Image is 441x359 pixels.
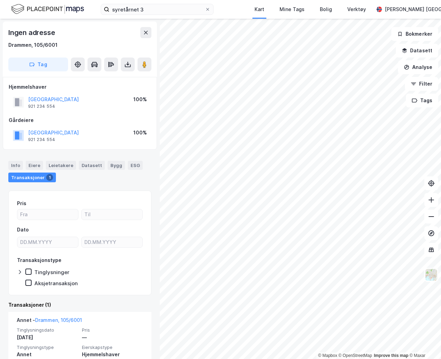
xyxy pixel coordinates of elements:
[133,129,147,137] div: 100%
[8,41,58,49] div: Drammen, 105/6001
[82,237,142,247] input: DD.MM.YYYY
[17,209,78,220] input: Fra
[28,104,55,109] div: 921 234 554
[17,344,78,350] span: Tinglysningstype
[82,350,143,359] div: Hjemmelshaver
[46,161,76,170] div: Leietakere
[406,326,441,359] iframe: Chat Widget
[8,58,68,71] button: Tag
[17,350,78,359] div: Annet
[391,27,438,41] button: Bokmerker
[280,5,305,14] div: Mine Tags
[8,173,56,182] div: Transaksjoner
[82,209,142,220] input: Til
[35,317,82,323] a: Drammen, 105/6001
[320,5,332,14] div: Bolig
[17,256,61,264] div: Transaksjonstype
[255,5,264,14] div: Kart
[396,44,438,58] button: Datasett
[17,333,78,342] div: [DATE]
[128,161,143,170] div: ESG
[17,237,78,247] input: DD.MM.YYYY
[34,280,78,287] div: Aksjetransaksjon
[109,4,205,15] input: Søk på adresse, matrikkel, gårdeiere, leietakere eller personer
[82,327,143,333] span: Pris
[46,174,53,181] div: 1
[425,268,438,281] img: Z
[406,94,438,107] button: Tags
[133,95,147,104] div: 100%
[17,226,29,234] div: Dato
[82,333,143,342] div: —
[405,77,438,91] button: Filter
[8,161,23,170] div: Info
[79,161,105,170] div: Datasett
[11,3,84,15] img: logo.f888ab2527a4732fd821a326f86c7f29.svg
[398,60,438,74] button: Analyse
[9,116,151,124] div: Gårdeiere
[9,83,151,91] div: Hjemmelshaver
[339,353,372,358] a: OpenStreetMap
[318,353,337,358] a: Mapbox
[17,199,26,208] div: Pris
[82,344,143,350] span: Eierskapstype
[8,27,56,38] div: Ingen adresse
[26,161,43,170] div: Eiere
[406,326,441,359] div: Kontrollprogram for chat
[108,161,125,170] div: Bygg
[17,316,82,327] div: Annet -
[374,353,408,358] a: Improve this map
[347,5,366,14] div: Verktøy
[34,269,69,275] div: Tinglysninger
[8,301,151,309] div: Transaksjoner (1)
[28,137,55,142] div: 921 234 554
[17,327,78,333] span: Tinglysningsdato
